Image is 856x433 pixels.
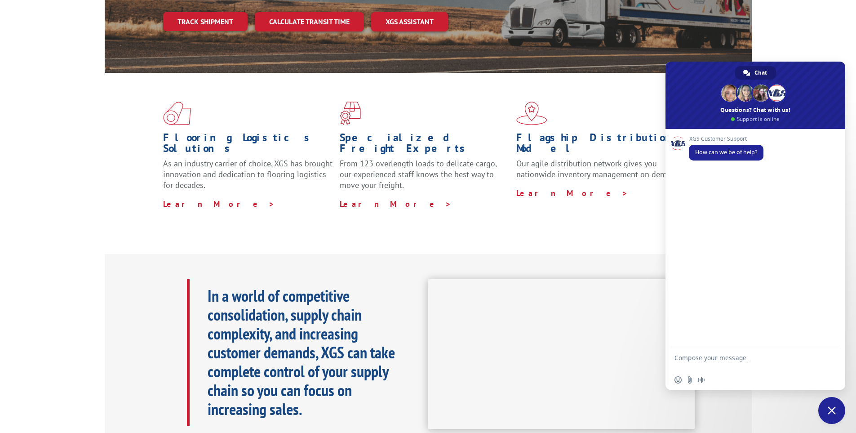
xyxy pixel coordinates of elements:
iframe: XGS Logistics Solutions [428,279,695,429]
a: Calculate transit time [255,12,364,31]
p: From 123 overlength loads to delicate cargo, our experienced staff knows the best way to move you... [340,158,510,198]
h1: Flooring Logistics Solutions [163,132,333,158]
span: Chat [754,66,767,80]
b: In a world of competitive consolidation, supply chain complexity, and increasing customer demands... [208,285,395,420]
a: Learn More > [340,199,452,209]
span: Audio message [698,376,705,384]
a: XGS ASSISTANT [371,12,448,31]
span: XGS Customer Support [689,136,763,142]
div: Chat [735,66,776,80]
img: xgs-icon-flagship-distribution-model-red [516,102,547,125]
span: Insert an emoji [674,376,682,384]
div: Close chat [818,397,845,424]
a: Learn More > [163,199,275,209]
a: Track shipment [163,12,248,31]
h1: Specialized Freight Experts [340,132,510,158]
a: Learn More > [516,188,628,198]
img: xgs-icon-total-supply-chain-intelligence-red [163,102,191,125]
img: xgs-icon-focused-on-flooring-red [340,102,361,125]
span: Our agile distribution network gives you nationwide inventory management on demand. [516,158,682,179]
h1: Flagship Distribution Model [516,132,686,158]
span: Send a file [686,376,693,384]
textarea: Compose your message... [674,354,816,370]
span: As an industry carrier of choice, XGS has brought innovation and dedication to flooring logistics... [163,158,333,190]
span: How can we be of help? [695,148,757,156]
